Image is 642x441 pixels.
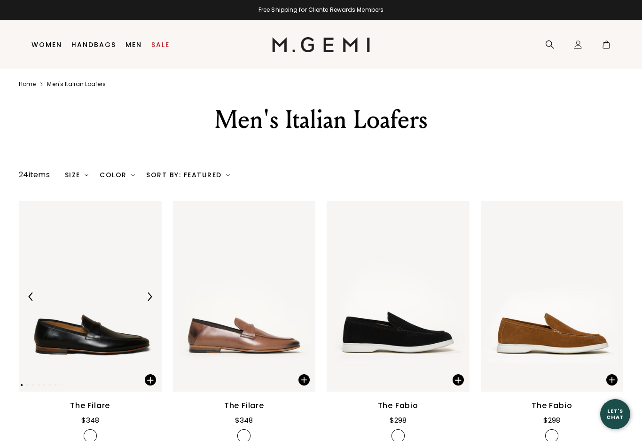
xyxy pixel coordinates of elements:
img: The Fabio [327,201,470,392]
div: Let's Chat [600,408,630,420]
div: Men's Italian Loafers [147,103,495,137]
div: Color [100,171,135,179]
div: $348 [235,415,253,426]
a: Men's italian loafers [47,80,106,88]
img: v_12554_SWATCH_50x.jpg [393,431,403,441]
div: $298 [390,415,407,426]
div: 24 items [19,169,50,181]
div: The Filare [70,400,110,411]
img: v_11271_SWATCH_1e2f0bc7-f80e-4c50-a677-2c31e07c33ce_50x.jpg [85,431,95,441]
img: chevron-down.svg [131,173,135,177]
a: Women [31,41,62,48]
img: chevron-down.svg [226,173,230,177]
div: $348 [81,415,99,426]
a: Home [19,80,36,88]
a: Handbags [71,41,116,48]
div: Size [65,171,89,179]
img: The Filare [173,201,316,392]
img: M.Gemi [272,37,370,52]
img: chevron-down.svg [85,173,88,177]
div: $298 [543,415,560,426]
div: Sort By: Featured [146,171,230,179]
img: Previous Arrow [27,292,35,301]
img: Next Arrow [145,292,154,301]
img: The Fabio [481,201,624,392]
img: v_12557_SWATCH_50x.jpg [547,431,557,441]
div: The Fabio [532,400,572,411]
a: Sale [151,41,170,48]
div: The Fabio [378,400,418,411]
img: v_11270_SWATCH_80dd3c8a-2aa4-431f-bcd7-466d8ede5d00_50x.jpg [239,431,249,441]
a: Men [125,41,142,48]
img: The Filare [19,201,162,392]
div: The Filare [224,400,264,411]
